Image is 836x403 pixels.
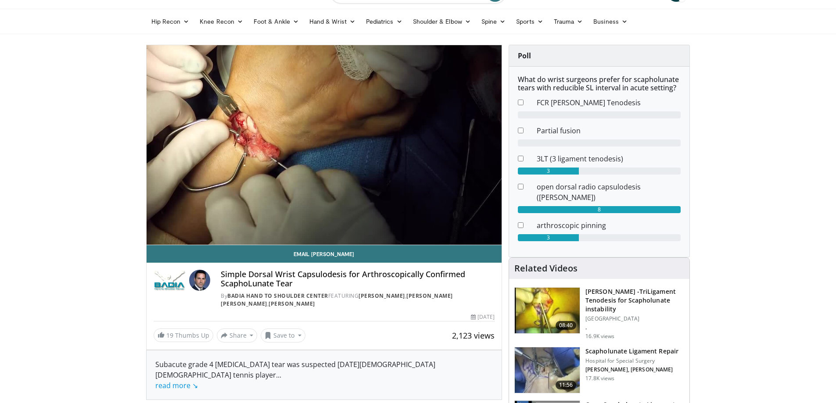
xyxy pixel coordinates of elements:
a: [PERSON_NAME] [PERSON_NAME] [221,292,453,307]
span: 08:40 [556,321,577,330]
h3: [PERSON_NAME] -TriLigament Tenodesis for Scapholunate instability [585,287,684,314]
a: Shoulder & Elbow [408,13,476,30]
img: BADIA Hand to Shoulder Center [154,270,186,291]
span: ... [155,370,281,390]
p: 16.9K views [585,333,614,340]
div: 3 [518,234,579,241]
h4: Related Videos [514,263,578,274]
p: Hospital for Special Surgery [585,357,678,364]
a: [PERSON_NAME] [269,300,315,307]
span: 2,123 views [452,330,495,341]
a: Hand & Wrist [304,13,361,30]
div: 8 [518,206,681,213]
a: Business [588,13,633,30]
p: 17.8K views [585,375,614,382]
a: Hip Recon [146,13,195,30]
a: Email [PERSON_NAME] [147,245,502,263]
p: . [585,324,684,331]
img: Brunelli_100010339_2.jpg.150x105_q85_crop-smart_upscale.jpg [515,288,580,333]
a: Trauma [549,13,588,30]
dd: 3LT (3 ligament tenodesis) [530,153,687,164]
h3: Scapholunate Ligament Repair [585,347,678,356]
a: [PERSON_NAME] [359,292,405,300]
a: 08:40 [PERSON_NAME] -TriLigament Tenodesis for Scapholunate instability [GEOGRAPHIC_DATA] . 16.9K... [514,287,684,340]
dd: open dorsal radio capsulodesis ([PERSON_NAME]) [530,182,687,203]
span: 11:56 [556,381,577,389]
a: Pediatrics [361,13,408,30]
a: Spine [476,13,511,30]
button: Save to [261,328,305,342]
p: [PERSON_NAME], [PERSON_NAME] [585,366,678,373]
dd: FCR [PERSON_NAME] Tenodesis [530,97,687,108]
img: Avatar [189,270,210,291]
p: [GEOGRAPHIC_DATA] [585,315,684,322]
a: 19 Thumbs Up [154,328,213,342]
h6: What do wrist surgeons prefer for scapholunate tears with reducible SL interval in acute setting? [518,75,681,92]
a: 11:56 Scapholunate Ligament Repair Hospital for Special Surgery [PERSON_NAME], [PERSON_NAME] 17.8... [514,347,684,393]
video-js: Video Player [147,45,502,245]
img: 10029_3.png.150x105_q85_crop-smart_upscale.jpg [515,347,580,393]
a: BADIA Hand to Shoulder Center [227,292,328,300]
button: Share [217,328,258,342]
div: 3 [518,168,579,175]
strong: Poll [518,51,531,61]
a: Sports [511,13,549,30]
dd: Partial fusion [530,125,687,136]
h4: Simple Dorsal Wrist Capsulodesis for Arthroscopically Confirmed ScaphoLunate Tear [221,270,495,289]
dd: arthroscopic pinning [530,220,687,231]
div: By FEATURING , , [221,292,495,308]
a: Knee Recon [194,13,248,30]
a: read more ↘ [155,381,198,390]
div: Subacute grade 4 [MEDICAL_DATA] tear was suspected [DATE][DEMOGRAPHIC_DATA] [DEMOGRAPHIC_DATA] te... [155,359,493,391]
span: 19 [166,331,173,339]
div: [DATE] [471,313,495,321]
a: Foot & Ankle [248,13,304,30]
